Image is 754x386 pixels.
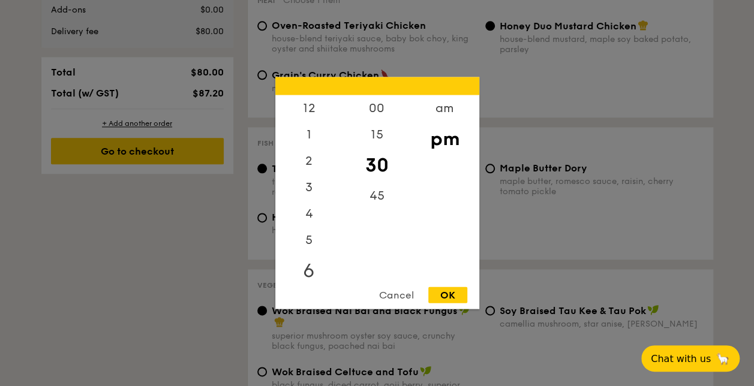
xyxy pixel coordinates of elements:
div: 2 [275,148,343,174]
div: 6 [275,254,343,288]
div: 45 [343,183,411,209]
div: 15 [343,122,411,148]
div: 4 [275,201,343,227]
span: Chat with us [651,353,711,364]
div: 5 [275,227,343,254]
div: OK [428,287,467,303]
button: Chat with us🦙 [641,345,740,372]
div: 30 [343,148,411,183]
div: pm [411,122,479,156]
div: 12 [275,95,343,122]
div: 1 [275,122,343,148]
div: am [411,95,479,122]
span: 🦙 [716,352,730,366]
div: 00 [343,95,411,122]
div: 3 [275,174,343,201]
div: Cancel [367,287,426,303]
